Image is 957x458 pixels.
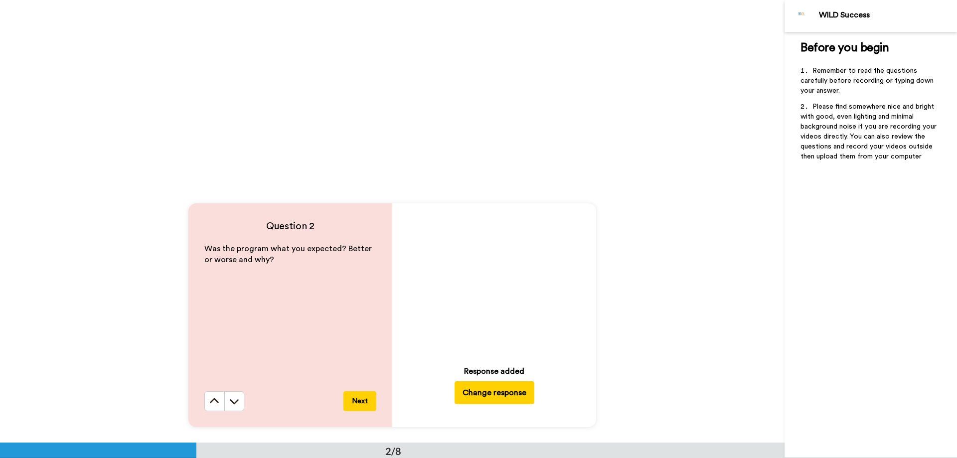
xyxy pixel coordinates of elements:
[800,42,889,54] span: Before you begin
[343,391,376,411] button: Next
[204,219,376,233] h4: Question 2
[369,444,417,458] div: 2/8
[455,381,534,404] button: Change response
[800,67,936,94] span: Remember to read the questions carefully before recording or typing down your answer.
[790,4,814,28] img: Profile Image
[819,10,957,20] div: WILD Success
[464,365,524,377] div: Response added
[800,103,939,160] span: Please find somewhere nice and bright with good, even lighting and minimal background noise if yo...
[204,245,374,264] span: Was the program what you expected? Better or worse and why?
[545,332,555,342] img: Mute/Unmute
